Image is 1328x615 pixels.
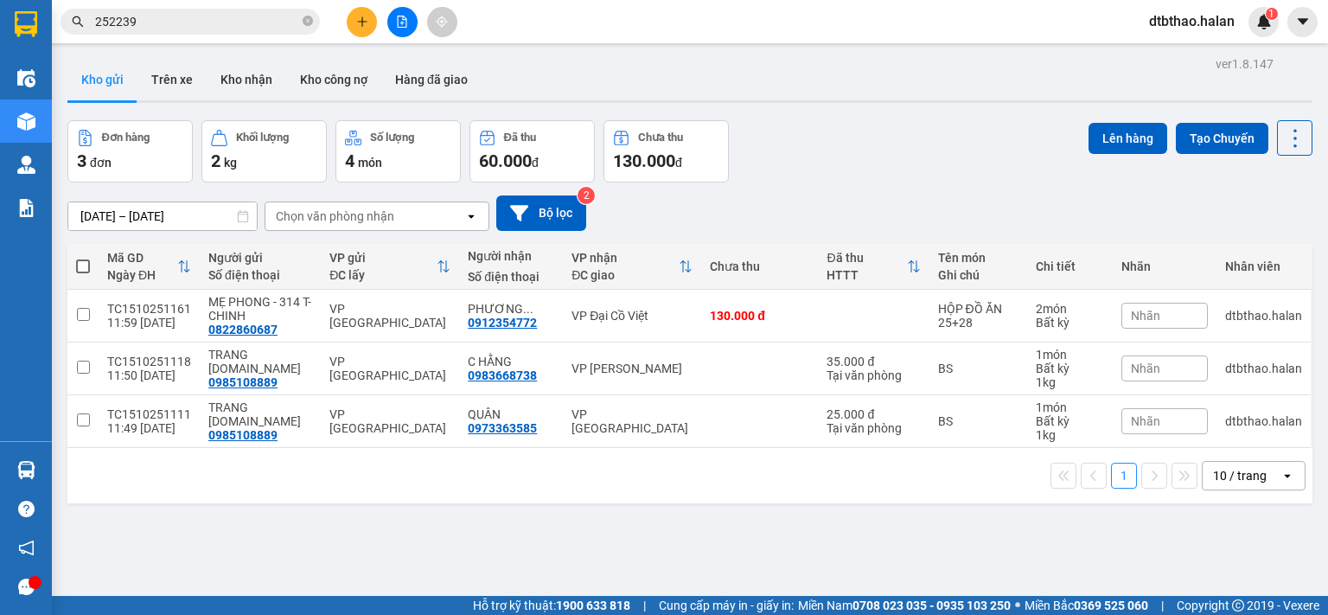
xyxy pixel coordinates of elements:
div: Người nhận [468,249,554,263]
div: Tại văn phòng [827,421,920,435]
input: Tìm tên, số ĐT hoặc mã đơn [95,12,299,31]
strong: 0369 525 060 [1074,599,1148,612]
div: PHƯƠNG TUYÊN [468,302,554,316]
div: 11:59 [DATE] [107,316,191,330]
button: caret-down [1287,7,1318,37]
div: TRANG 314.TC [208,348,312,375]
div: 130.000 đ [710,309,809,323]
div: TRANG 314.TC [208,400,312,428]
div: Đã thu [504,131,536,144]
button: Kho công nợ [286,59,381,100]
div: 1 kg [1036,428,1103,442]
button: Đã thu60.000đ [469,120,595,183]
div: VP [GEOGRAPHIC_DATA] [329,407,450,435]
span: | [1161,596,1164,615]
div: ĐC giao [571,268,679,282]
div: BS [938,362,1019,375]
svg: open [464,209,478,223]
div: Số lượng [370,131,414,144]
div: TC1510251111 [107,407,191,421]
button: Đơn hàng3đơn [67,120,193,183]
div: 1 kg [1036,375,1103,389]
span: | [643,596,646,615]
div: VP [GEOGRAPHIC_DATA] [571,407,693,435]
div: 11:50 [DATE] [107,368,191,382]
div: Chọn văn phòng nhận [276,208,394,225]
div: Đã thu [827,251,906,265]
th: Toggle SortBy [321,244,459,290]
th: Toggle SortBy [99,244,200,290]
div: 0912354772 [468,316,537,330]
div: HỘP ĐỒ ĂN [938,302,1019,316]
span: 2 [211,151,220,171]
div: Chưa thu [710,259,809,273]
div: 0985108889 [208,375,278,389]
div: 11:49 [DATE] [107,421,191,435]
span: Nhãn [1131,309,1160,323]
div: Tên món [938,251,1019,265]
span: đ [532,156,539,170]
span: 130.000 [613,151,675,171]
div: VP gửi [329,251,437,265]
span: đ [675,156,682,170]
div: dtbthao.halan [1225,414,1302,428]
img: warehouse-icon [17,156,35,174]
div: 35.000 đ [827,355,920,368]
div: ĐC lấy [329,268,437,282]
span: ⚪️ [1015,602,1020,609]
span: question-circle [18,501,35,517]
div: Bất kỳ [1036,362,1103,375]
div: 0822860687 [208,323,278,336]
img: logo-vxr [15,11,37,37]
th: Toggle SortBy [818,244,929,290]
div: TC1510251161 [107,302,191,316]
div: 25.000 đ [827,407,920,421]
div: VP [GEOGRAPHIC_DATA] [329,355,450,382]
div: Nhân viên [1225,259,1302,273]
div: VP [GEOGRAPHIC_DATA] [329,302,450,330]
strong: 0708 023 035 - 0935 103 250 [852,599,1011,612]
img: warehouse-icon [17,112,35,131]
div: Số điện thoại [208,268,312,282]
span: dtbthao.halan [1135,10,1248,32]
span: 1 [1268,8,1274,20]
span: Miền Bắc [1025,596,1148,615]
button: Trên xe [137,59,207,100]
div: HTTT [827,268,906,282]
div: Tại văn phòng [827,368,920,382]
div: Mã GD [107,251,177,265]
div: VP Đại Cồ Việt [571,309,693,323]
span: close-circle [303,16,313,26]
sup: 2 [578,187,595,204]
span: đơn [90,156,112,170]
button: plus [347,7,377,37]
span: 3 [77,151,86,171]
div: TC1510251118 [107,355,191,368]
div: Bất kỳ [1036,316,1103,330]
button: Kho gửi [67,59,137,100]
img: warehouse-icon [17,69,35,87]
div: Người gửi [208,251,312,265]
div: 10 / trang [1213,467,1267,484]
button: Chưa thu130.000đ [603,120,729,183]
div: VP [PERSON_NAME] [571,362,693,375]
input: Select a date range. [68,202,257,230]
div: 0973363585 [468,421,537,435]
span: Nhãn [1131,414,1160,428]
button: Khối lượng2kg [201,120,327,183]
button: file-add [387,7,418,37]
div: ver 1.8.147 [1216,54,1274,74]
button: Lên hàng [1089,123,1167,154]
span: message [18,579,35,595]
sup: 1 [1266,8,1278,20]
div: 2 món [1036,302,1103,316]
img: warehouse-icon [17,461,35,479]
span: Miền Nam [798,596,1011,615]
span: caret-down [1295,14,1311,29]
button: Tạo Chuyến [1176,123,1268,154]
div: Chưa thu [638,131,683,144]
div: Khối lượng [236,131,289,144]
div: 0983668738 [468,368,537,382]
div: dtbthao.halan [1225,309,1302,323]
div: Ngày ĐH [107,268,177,282]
